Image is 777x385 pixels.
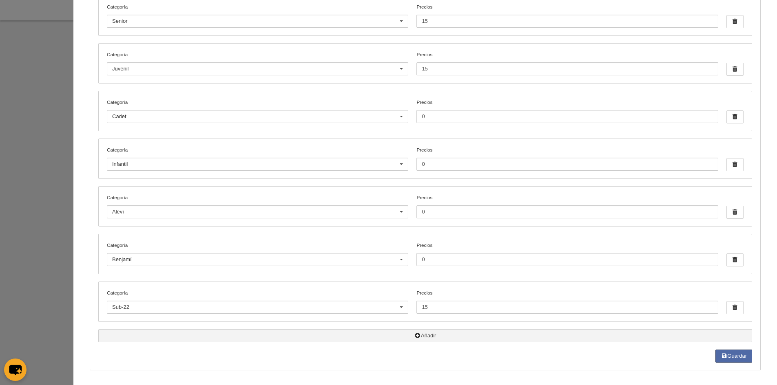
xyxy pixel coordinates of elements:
label: Precios [416,51,718,75]
input: Precios [416,15,718,28]
span: Aleví [112,209,124,215]
label: Precios [416,3,718,28]
input: Precios [416,301,718,314]
span: Infantil [112,161,128,167]
input: Precios [416,110,718,123]
button: Guardar [715,350,752,363]
input: Precios [416,205,718,218]
label: Precios [416,289,718,314]
span: Juvenil [112,66,128,72]
label: Categoría [107,51,408,58]
label: Categoría [107,242,408,249]
span: Senior [112,18,128,24]
label: Precios [416,194,718,218]
label: Categoría [107,289,408,297]
label: Categoría [107,99,408,106]
label: Categoría [107,146,408,154]
input: Precios [416,158,718,171]
input: Precios [416,62,718,75]
input: Precios [416,253,718,266]
label: Categoría [107,194,408,201]
label: Precios [416,242,718,266]
span: Sub-22 [112,304,129,310]
button: chat-button [4,359,27,381]
label: Categoría [107,3,408,11]
span: Benjamí [112,256,132,262]
label: Precios [416,99,718,123]
label: Precios [416,146,718,171]
span: Cadet [112,113,126,119]
button: Añadir [98,329,752,342]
